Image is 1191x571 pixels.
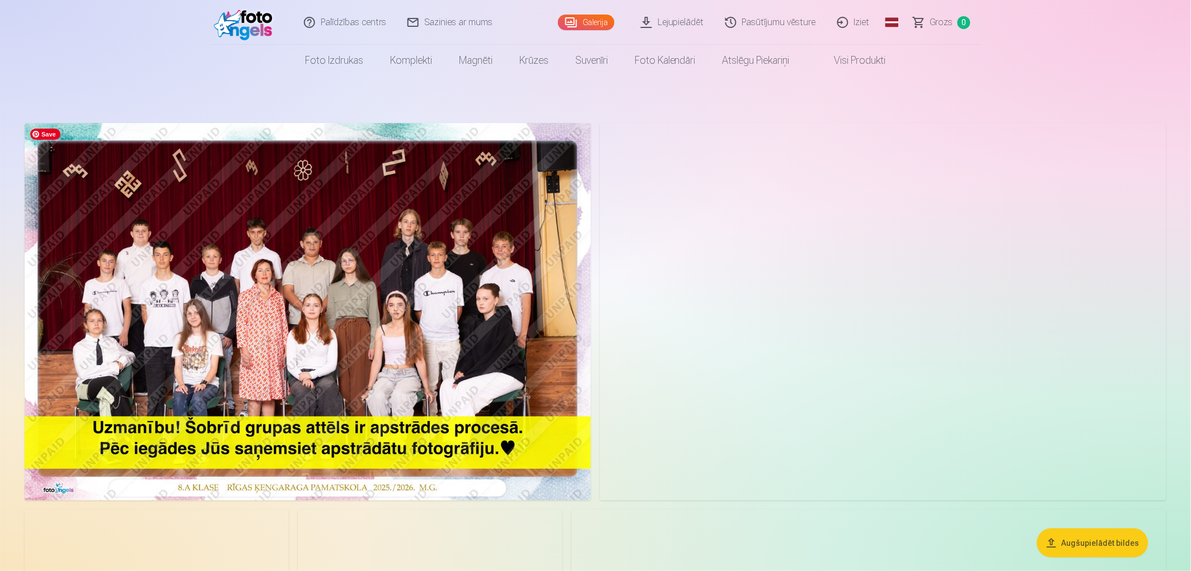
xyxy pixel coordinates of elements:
img: /fa1 [214,4,278,40]
a: Foto kalendāri [621,45,709,76]
a: Krūzes [506,45,562,76]
span: 0 [958,16,970,29]
a: Foto izdrukas [292,45,377,76]
a: Magnēti [446,45,506,76]
a: Visi produkti [803,45,899,76]
button: Augšupielādēt bildes [1037,528,1148,558]
span: Save [30,129,60,140]
a: Atslēgu piekariņi [709,45,803,76]
a: Komplekti [377,45,446,76]
a: Suvenīri [562,45,621,76]
span: Grozs [930,16,953,29]
a: Galerija [558,15,615,30]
